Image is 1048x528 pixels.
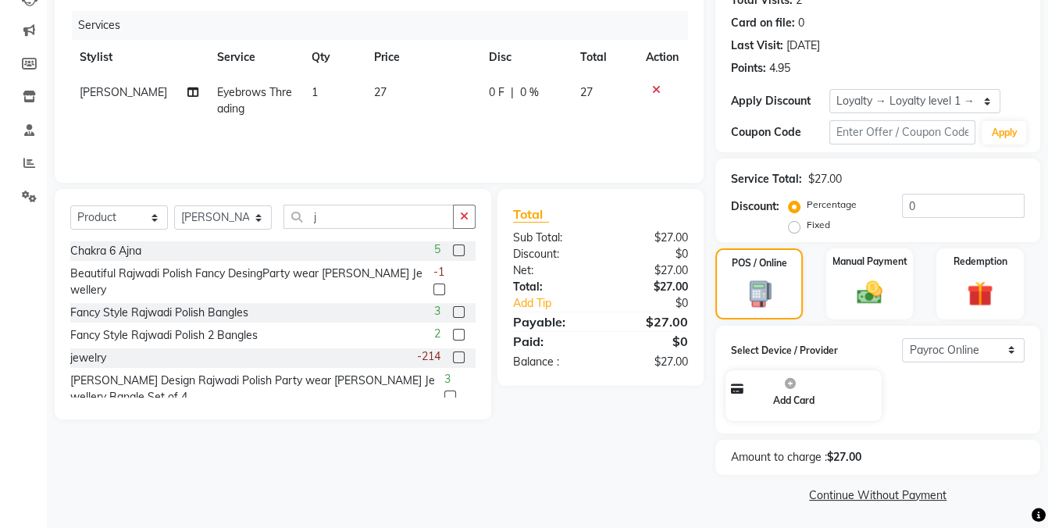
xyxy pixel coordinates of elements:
div: Apply Discount [731,93,829,109]
div: Sub Total: [501,230,601,246]
div: $27.00 [601,262,700,279]
label: Percentage [807,198,857,212]
label: Select Device / Provider [731,344,902,358]
span: 0 % [519,84,538,101]
div: $27.00 [601,354,700,370]
span: 27 [580,85,593,99]
span: 2 [434,326,440,342]
div: $0 [617,295,700,312]
a: Add Tip [501,295,617,312]
th: Service [208,40,302,75]
div: Beautiful Rajwadi Polish Fancy DesingParty wear [PERSON_NAME] Jewellery [70,266,427,298]
div: $0 [601,246,700,262]
input: Enter Offer / Coupon Code [829,120,976,144]
span: 0 F [488,84,504,101]
span: 5 [434,241,440,258]
div: Net: [501,262,601,279]
div: Discount: [501,246,601,262]
div: $27.00 [601,312,700,331]
button: Apply [982,121,1026,144]
th: Disc [479,40,571,75]
span: 1 [312,85,318,99]
div: 4.95 [769,60,790,77]
th: Price [365,40,479,75]
div: $0 [601,332,700,351]
div: [PERSON_NAME] Design Rajwadi Polish Party wear [PERSON_NAME] Jewellery Bangle Set of 4 [70,373,438,405]
div: Fancy Style Rajwadi Polish Bangles [70,305,248,321]
div: Paid: [501,332,601,351]
div: $27.00 [601,279,700,295]
span: Total [513,206,549,223]
b: $27.00 [827,450,861,464]
img: _gift.svg [959,278,1001,310]
span: Eyebrows Threading [217,85,292,116]
div: $27.00 [601,230,700,246]
input: Search or Scan [283,205,454,229]
span: -214 [417,348,440,365]
div: Balance : [501,354,601,370]
div: 0 [798,15,804,31]
span: 3 [434,303,440,319]
span: 27 [374,85,387,99]
label: Fixed [807,218,830,232]
div: Fancy Style Rajwadi Polish 2 Bangles [70,327,258,344]
div: Chakra 6 Ajna [70,243,141,259]
div: Last Visit: [731,37,783,54]
img: _pos-terminal.svg [740,280,779,309]
span: 3 [444,371,451,387]
div: Points: [731,60,766,77]
div: jewelry [70,350,106,366]
div: Card on file: [731,15,795,31]
p: Add Card [773,394,815,408]
div: Amount to charge : [719,449,1036,466]
div: Coupon Code [731,124,829,141]
div: Payable: [501,312,601,331]
div: Total: [501,279,601,295]
th: Stylist [70,40,208,75]
span: -1 [433,264,444,280]
a: Continue Without Payment [718,487,1037,504]
label: POS / Online [732,256,787,270]
label: Redemption [953,255,1007,269]
th: Action [636,40,688,75]
th: Total [571,40,636,75]
th: Qty [302,40,365,75]
img: _cash.svg [849,278,891,308]
div: Discount: [731,198,779,215]
span: [PERSON_NAME] [80,85,167,99]
div: [DATE] [786,37,820,54]
span: | [510,84,513,101]
label: Manual Payment [832,255,907,269]
div: $27.00 [808,171,842,187]
div: Services [72,11,700,40]
div: Service Total: [731,171,802,187]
